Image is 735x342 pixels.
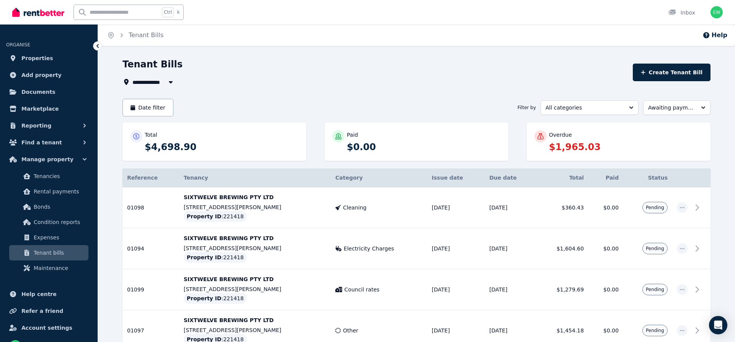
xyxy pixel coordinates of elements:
a: Tenant Bills [129,31,163,39]
span: Pending [646,286,664,293]
span: Refer a friend [21,306,63,316]
span: Other [343,327,358,334]
a: Documents [6,84,91,100]
p: $4,698.90 [145,141,299,153]
p: SIXTWELVE BREWING PTY LTD [184,275,326,283]
p: $1,965.03 [549,141,703,153]
td: $1,604.60 [537,228,588,269]
th: Issue date [427,169,485,187]
div: Open Intercom Messenger [709,316,727,334]
button: Find a tenant [6,135,91,150]
span: Ctrl [162,7,174,17]
a: Properties [6,51,91,66]
p: [STREET_ADDRESS][PERSON_NAME] [184,326,326,334]
button: Help [702,31,727,40]
a: Expenses [9,230,88,245]
span: Account settings [21,323,72,332]
a: Refer a friend [6,303,91,319]
a: Account settings [6,320,91,335]
span: Maintenance [34,263,85,273]
span: 01098 [127,205,144,211]
div: : 221418 [184,211,247,222]
div: : 221418 [184,252,247,263]
img: RentBetter [12,7,64,18]
span: Electricity Charges [344,245,394,252]
span: Pending [646,245,664,252]
p: [STREET_ADDRESS][PERSON_NAME] [184,285,326,293]
p: Total [145,131,157,139]
span: Reference [127,175,158,181]
span: Documents [21,87,56,97]
span: ORGANISE [6,42,30,47]
span: Tenant bills [34,248,85,257]
span: Condition reports [34,218,85,227]
a: Condition reports [9,214,88,230]
span: Filter by [518,105,536,111]
th: Paid [588,169,623,187]
th: Total [537,169,588,187]
span: Bonds [34,202,85,211]
span: Awaiting payment [648,104,695,111]
span: Pending [646,327,664,334]
div: Inbox [668,9,695,16]
a: Tenancies [9,169,88,184]
span: Add property [21,70,62,80]
td: [DATE] [485,187,537,228]
span: 01094 [127,245,144,252]
div: : 221418 [184,293,247,304]
a: Marketplace [6,101,91,116]
a: Help centre [6,286,91,302]
a: Maintenance [9,260,88,276]
span: Council rates [345,286,380,293]
td: [DATE] [427,187,485,228]
p: SIXTWELVE BREWING PTY LTD [184,234,326,242]
p: Paid [347,131,358,139]
td: $0.00 [588,228,623,269]
span: Reporting [21,121,51,130]
td: $0.00 [588,187,623,228]
span: Manage property [21,155,73,164]
th: Status [623,169,672,187]
button: Awaiting payment [643,100,710,115]
h1: Tenant Bills [122,58,183,70]
span: Find a tenant [21,138,62,147]
button: All categories [541,100,639,115]
td: [DATE] [427,228,485,269]
span: Property ID [187,295,222,302]
nav: Breadcrumb [98,25,173,46]
span: k [177,9,180,15]
button: Create Tenant Bill [633,64,710,81]
span: Property ID [187,254,222,261]
button: Reporting [6,118,91,133]
td: [DATE] [427,269,485,310]
button: Date filter [122,99,173,116]
button: Manage property [6,152,91,167]
span: 01097 [127,327,144,334]
span: Marketplace [21,104,59,113]
th: Due date [485,169,537,187]
p: [STREET_ADDRESS][PERSON_NAME] [184,203,326,211]
a: Add property [6,67,91,83]
span: Cleaning [343,204,366,211]
span: Expenses [34,233,85,242]
th: Category [331,169,427,187]
p: SIXTWELVE BREWING PTY LTD [184,193,326,201]
td: [DATE] [485,228,537,269]
a: Bonds [9,199,88,214]
span: Rental payments [34,187,85,196]
span: Pending [646,205,664,211]
span: Help centre [21,290,57,299]
span: Properties [21,54,53,63]
img: Errol Weber [710,6,723,18]
th: Tenancy [179,169,331,187]
p: SIXTWELVE BREWING PTY LTD [184,316,326,324]
td: $360.43 [537,187,588,228]
span: Property ID [187,213,222,220]
td: $1,279.69 [537,269,588,310]
p: $0.00 [347,141,501,153]
span: All categories [546,104,623,111]
p: [STREET_ADDRESS][PERSON_NAME] [184,244,326,252]
td: $0.00 [588,269,623,310]
td: [DATE] [485,269,537,310]
a: Rental payments [9,184,88,199]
